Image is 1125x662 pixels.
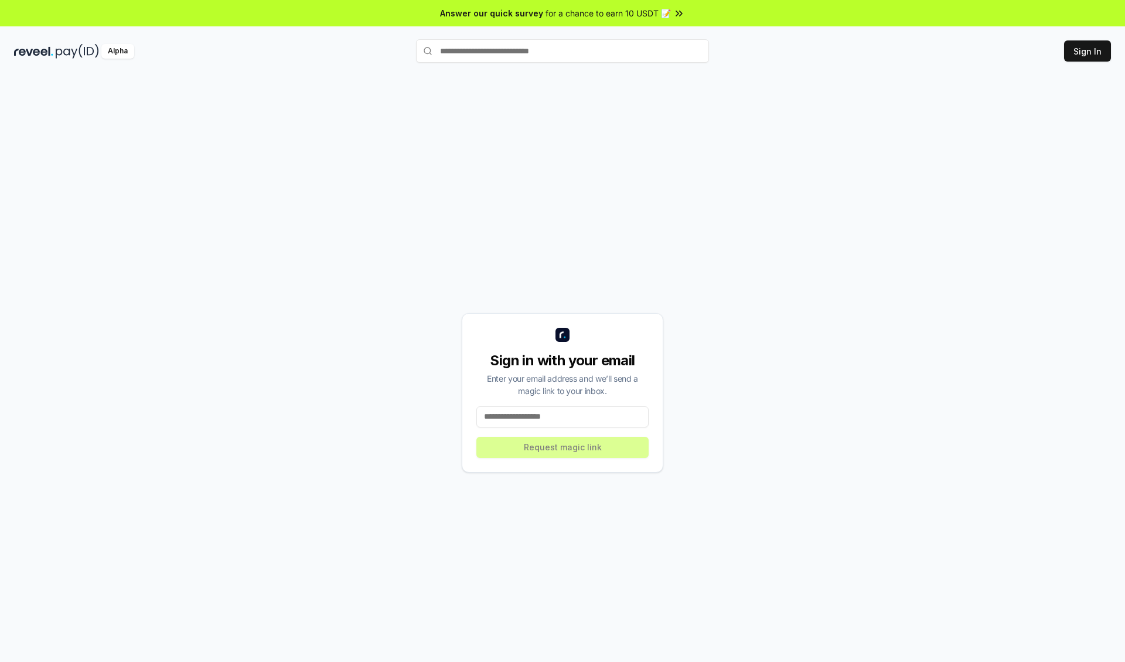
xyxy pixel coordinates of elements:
div: Enter your email address and we’ll send a magic link to your inbox. [476,372,649,397]
div: Sign in with your email [476,351,649,370]
span: for a chance to earn 10 USDT 📝 [546,7,671,19]
span: Answer our quick survey [440,7,543,19]
div: Alpha [101,44,134,59]
img: logo_small [555,328,570,342]
img: reveel_dark [14,44,53,59]
button: Sign In [1064,40,1111,62]
img: pay_id [56,44,99,59]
